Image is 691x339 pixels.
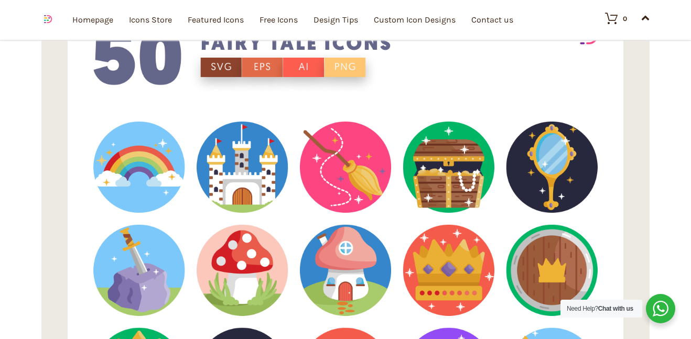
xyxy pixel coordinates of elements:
span: Need Help? [567,305,633,312]
a: 0 [595,12,627,25]
strong: Chat with us [598,305,633,312]
div: 0 [623,15,627,22]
